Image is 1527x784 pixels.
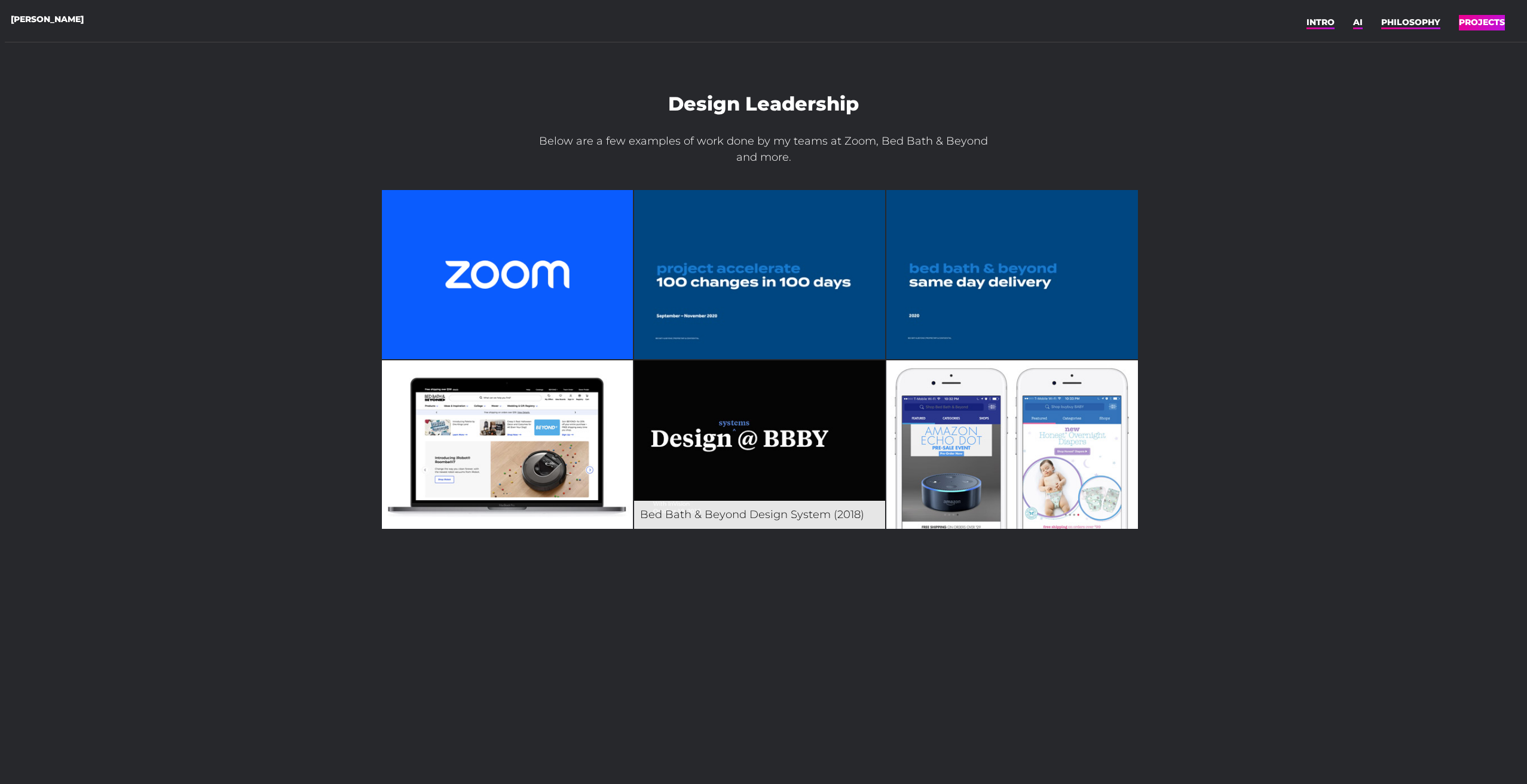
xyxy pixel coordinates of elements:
[11,10,84,28] a: [PERSON_NAME]
[534,133,993,189] p: Below are a few examples of work done by my teams at Zoom, Bed Bath & Beyond and more.
[382,360,633,529] img: BBBY_websites.jpg
[886,360,1137,529] img: BBBY_apps.jpg
[1381,13,1440,31] a: PHILOSOPHY
[1459,13,1505,31] a: PROJECTS
[886,190,1137,359] img: sdd_thumb.jpg
[634,360,885,529] img: BBBY%20Invision%202018.10.17%20v5_Page_01_tn.jpg
[1353,13,1363,31] a: AI
[382,190,633,359] img: zoom_thumbnail.jpg
[634,501,885,529] div: Bed Bath & Beyond Design System (2018)
[634,190,885,359] img: pa_thumb.jpg
[381,93,1146,117] h1: Design Leadership
[1306,13,1335,31] a: INTRO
